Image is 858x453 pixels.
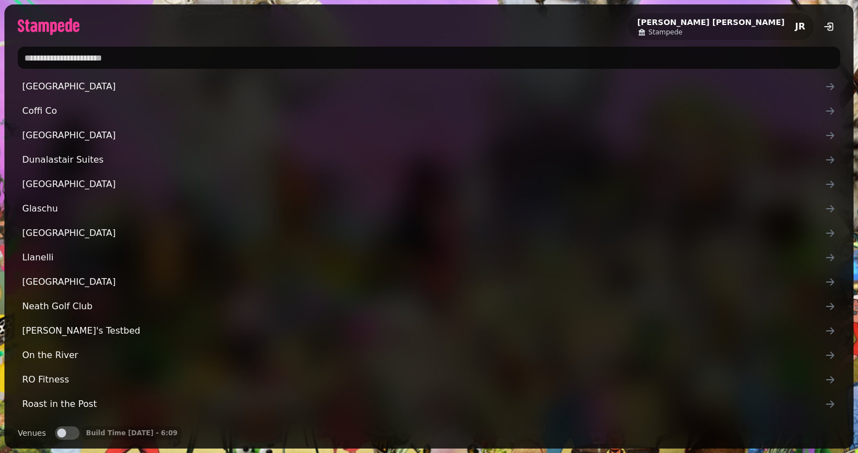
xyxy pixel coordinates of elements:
span: On the River [22,349,825,362]
a: [GEOGRAPHIC_DATA] [18,173,840,195]
span: [GEOGRAPHIC_DATA] [22,178,825,191]
a: Llanelli [18,246,840,269]
button: logout [818,16,840,38]
a: Glaschu [18,198,840,220]
a: Stampede [637,28,785,37]
span: JR [795,22,805,31]
span: RO Fitness [22,373,825,386]
span: Llanelli [22,251,825,264]
a: [GEOGRAPHIC_DATA] [18,75,840,98]
span: [GEOGRAPHIC_DATA] [22,226,825,240]
p: Build Time [DATE] - 6:09 [86,429,178,437]
span: [GEOGRAPHIC_DATA] [22,275,825,289]
a: Coffi Co [18,100,840,122]
a: On the River [18,344,840,366]
h2: [PERSON_NAME] [PERSON_NAME] [637,17,785,28]
a: Roast in the Post [18,393,840,415]
span: Neath Golf Club [22,300,825,313]
a: Neath Golf Club [18,295,840,318]
a: [PERSON_NAME]'s Testbed [18,320,840,342]
span: Roast in the Post [22,397,825,411]
span: Coffi Co [22,104,825,118]
img: logo [18,18,79,35]
a: [GEOGRAPHIC_DATA] [18,271,840,293]
span: Stampede [649,28,682,37]
label: Venues [18,426,46,440]
a: [GEOGRAPHIC_DATA] [18,124,840,147]
span: Glaschu [22,202,825,215]
a: [GEOGRAPHIC_DATA] [18,222,840,244]
a: RO Fitness [18,369,840,391]
span: [GEOGRAPHIC_DATA] [22,80,825,93]
span: Dunalastair Suites [22,153,825,167]
span: [GEOGRAPHIC_DATA] [22,129,825,142]
span: [PERSON_NAME]'s Testbed [22,324,825,338]
a: Dunalastair Suites [18,149,840,171]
